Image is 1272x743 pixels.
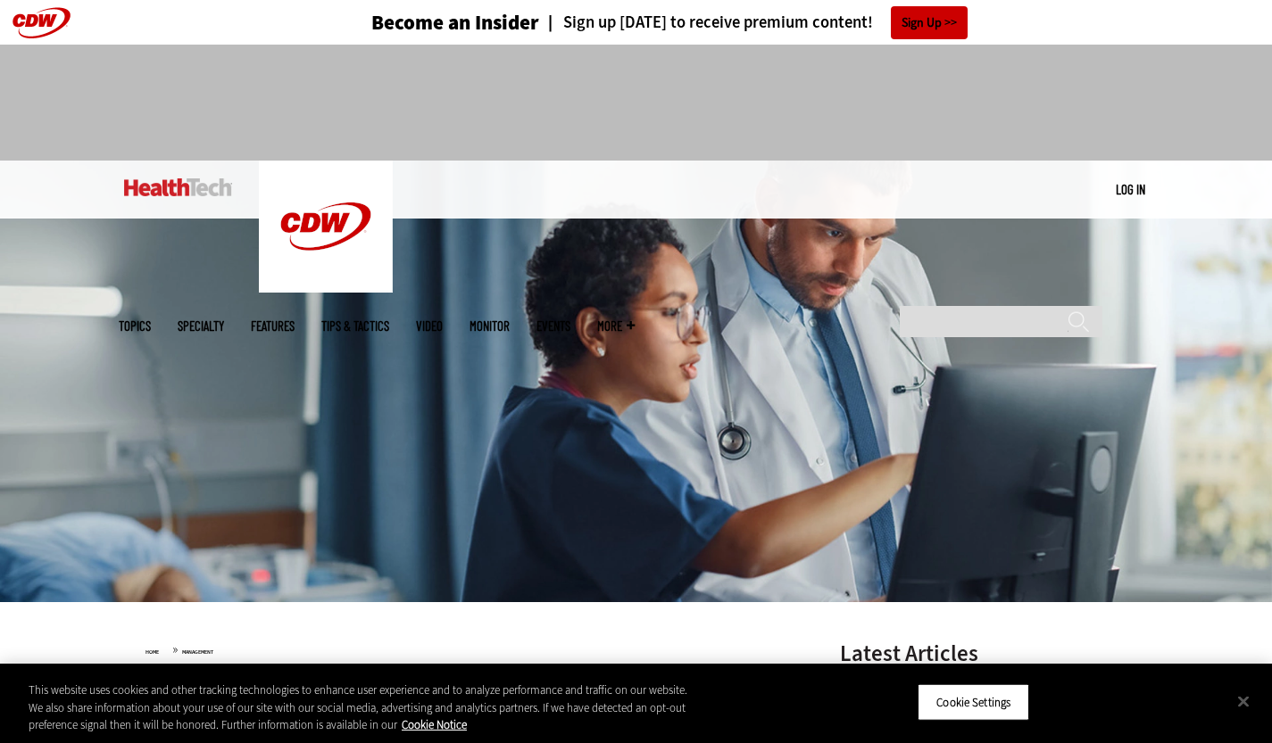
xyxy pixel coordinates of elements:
a: Home [145,648,159,656]
a: Features [251,319,295,333]
a: Become an Insider [304,12,539,33]
div: » [145,642,794,656]
a: Sign up [DATE] to receive premium content! [539,14,873,31]
span: More [597,319,635,333]
button: Close [1224,681,1263,721]
a: Log in [1116,181,1145,197]
a: Video [416,319,443,333]
a: Events [536,319,570,333]
h3: Latest Articles [840,642,1108,665]
iframe: advertisement [312,62,961,143]
a: MonITor [470,319,510,333]
a: Management [182,648,213,656]
img: Home [124,178,232,196]
a: Tips & Tactics [321,319,389,333]
button: Cookie Settings [918,683,1029,721]
div: This website uses cookies and other tracking technologies to enhance user experience and to analy... [29,681,700,734]
span: Specialty [178,319,224,333]
h3: Become an Insider [371,12,539,33]
a: CDW [259,278,393,297]
span: Topics [119,319,151,333]
img: Home [259,161,393,293]
div: User menu [1116,180,1145,199]
a: More information about your privacy [402,717,467,732]
a: Sign Up [891,6,968,39]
